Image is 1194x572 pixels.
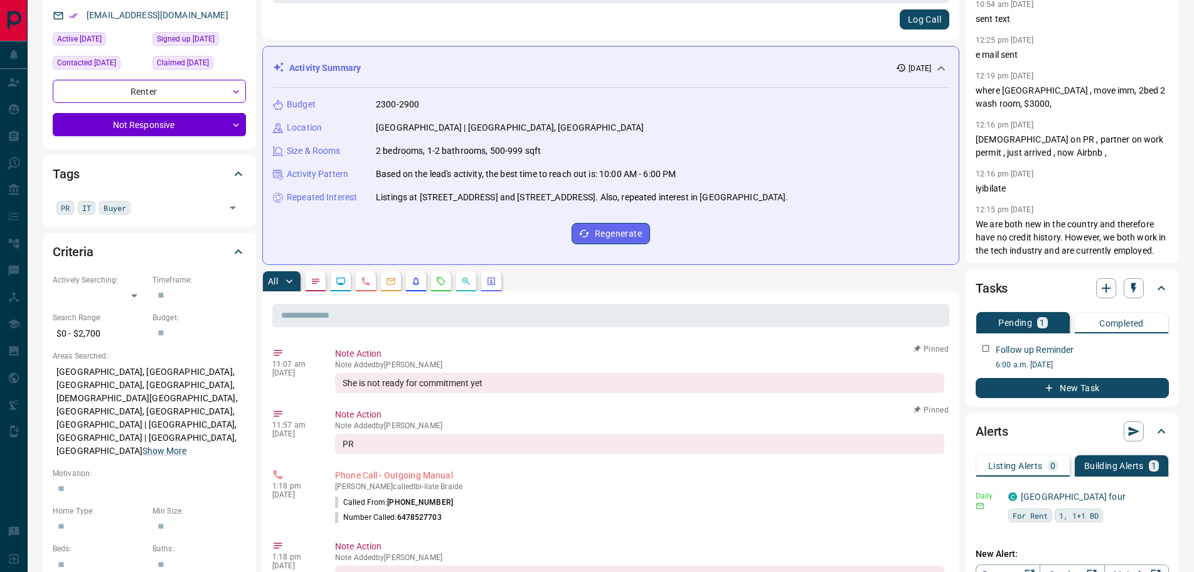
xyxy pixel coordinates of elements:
button: Pinned [913,343,949,355]
p: We are both new in the country and therefore have no credit history. However, we both work in the... [976,218,1169,257]
p: Activity Summary [289,62,361,75]
h2: Tags [53,164,79,184]
svg: Emails [386,276,396,286]
button: Open [224,199,242,217]
p: 2 bedrooms, 1-2 bathrooms, 500-999 sqft [376,144,541,158]
p: Beds: [53,543,146,554]
p: Baths: [152,543,246,554]
p: All [268,277,278,286]
p: 12:19 pm [DATE] [976,72,1033,80]
svg: Listing Alerts [411,276,421,286]
p: Completed [1099,319,1144,328]
div: Mon May 06 2024 [53,56,146,73]
div: Not Responsive [53,113,246,136]
p: Location [287,121,322,134]
p: New Alert: [976,548,1169,561]
div: Activity Summary[DATE] [273,57,949,80]
span: IT [82,202,91,214]
p: 12:15 pm [DATE] [976,205,1033,214]
a: [EMAIL_ADDRESS][DOMAIN_NAME] [87,10,228,20]
p: [DATE] [909,63,931,74]
p: Note Added by [PERSON_NAME] [335,421,944,430]
svg: Email [976,502,984,510]
p: Budget [287,98,316,111]
h2: Tasks [976,278,1008,298]
div: Thu Jan 02 2025 [53,32,146,50]
div: She is not ready for commitment yet [335,373,944,393]
div: Mon Oct 17 2022 [152,56,246,73]
span: Buyer [104,202,126,214]
span: Contacted [DATE] [57,57,116,69]
p: Building Alerts [1084,461,1144,470]
span: Active [DATE] [57,33,102,45]
p: Repeated Interest [287,191,357,204]
span: 1, 1+1 BD [1059,509,1099,522]
div: condos.ca [1008,492,1017,501]
svg: Lead Browsing Activity [336,276,346,286]
p: Activity Pattern [287,168,348,181]
p: iyibilate [976,182,1169,195]
svg: Opportunities [461,276,471,286]
p: [DATE] [272,369,316,377]
button: Log Call [900,9,949,30]
p: 0 [1050,461,1055,470]
p: 1 [1040,318,1045,327]
div: Tags [53,159,246,189]
p: Search Range: [53,312,146,323]
p: Pending [998,318,1032,327]
p: Based on the lead's activity, the best time to reach out is: 10:00 AM - 6:00 PM [376,168,676,181]
p: [GEOGRAPHIC_DATA], [GEOGRAPHIC_DATA], [GEOGRAPHIC_DATA], [GEOGRAPHIC_DATA], [DEMOGRAPHIC_DATA][GE... [53,362,246,461]
p: Listing Alerts [988,461,1043,470]
p: Timeframe: [152,274,246,286]
a: [GEOGRAPHIC_DATA] four [1021,492,1126,502]
div: PR [335,434,944,454]
p: Number Called: [335,512,442,523]
p: 6:00 a.m. [DATE] [996,359,1169,370]
p: Home Type: [53,505,146,517]
p: 11:57 am [272,421,316,429]
p: sent text [976,13,1169,26]
p: Min Size: [152,505,246,517]
p: [PERSON_NAME] called Ibi-ilate Braide [335,482,944,491]
p: [GEOGRAPHIC_DATA] | [GEOGRAPHIC_DATA], [GEOGRAPHIC_DATA] [376,121,644,134]
p: Called From: [335,497,453,508]
h2: Alerts [976,421,1008,441]
div: Renter [53,80,246,103]
button: Pinned [913,404,949,416]
p: Motivation: [53,468,246,479]
p: Listings at [STREET_ADDRESS] and [STREET_ADDRESS]. Also, repeated interest in [GEOGRAPHIC_DATA]. [376,191,789,204]
p: 1 [1151,461,1156,470]
p: Note Action [335,408,944,421]
p: 1:18 pm [272,482,316,490]
p: Actively Searching: [53,274,146,286]
p: 12:25 pm [DATE] [976,36,1033,45]
p: [DATE] [272,429,316,438]
p: 12:16 pm [DATE] [976,170,1033,178]
p: Areas Searched: [53,350,246,362]
span: PR [61,202,70,214]
p: e mail sent [976,48,1169,62]
p: Phone Call - Outgoing Manual [335,469,944,482]
p: Note Action [335,347,944,360]
p: Daily [976,490,1001,502]
svg: Agent Actions [486,276,496,286]
p: $0 - $2,700 [53,323,146,344]
p: Follow up Reminder [996,343,1074,357]
span: Signed up [DATE] [157,33,215,45]
p: 1:18 pm [272,553,316,561]
p: [DATE] [272,490,316,499]
svg: Notes [311,276,321,286]
p: Note Added by [PERSON_NAME] [335,553,944,562]
span: For Rent [1013,509,1048,522]
div: Tasks [976,273,1169,303]
p: Note Added by [PERSON_NAME] [335,360,944,369]
p: Size & Rooms [287,144,341,158]
p: where [GEOGRAPHIC_DATA] , move imm, 2bed 2 wash room, $3000, [976,84,1169,111]
p: 11:07 am [272,360,316,369]
div: Criteria [53,237,246,267]
span: Claimed [DATE] [157,57,209,69]
p: [DEMOGRAPHIC_DATA] on PR , partner on work permit , just arrived , now Airbnb , [976,133,1169,159]
button: Regenerate [572,223,650,244]
svg: Calls [361,276,371,286]
div: Alerts [976,416,1169,446]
